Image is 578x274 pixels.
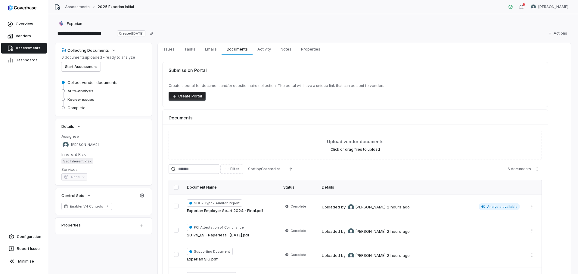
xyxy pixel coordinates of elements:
[61,167,146,172] dt: Services
[57,18,84,29] button: https://experian.com/Experian
[60,45,118,56] button: Collecting Documents
[67,88,93,94] span: Auto-analysis
[278,45,294,53] span: Notes
[527,251,537,260] button: More actions
[387,253,410,259] div: 2 hours ago
[355,204,386,210] span: [PERSON_NAME]
[61,124,74,129] span: Details
[285,165,297,174] button: Ascending
[1,55,47,66] a: Dashboards
[532,165,542,174] button: More actions
[61,134,146,139] dt: Assignee
[187,224,246,231] span: PCI Attestation of Compliance
[60,190,93,201] button: Control Sets
[182,45,198,53] span: Tasks
[61,193,84,198] span: Control Sets
[2,255,45,267] button: Minimize
[327,138,384,145] span: Upload vendor documents
[18,259,34,264] span: Minimize
[322,253,410,259] div: Uploaded
[16,22,33,26] span: Overview
[2,243,45,254] button: Report Issue
[70,204,104,209] span: Enabler V4 Controls
[322,228,410,234] div: Uploaded
[288,167,293,171] svg: Ascending
[65,5,90,9] a: Assessments
[348,204,354,210] img: Brittany Durbin avatar
[546,29,571,38] button: Actions
[17,234,41,239] span: Configuration
[255,45,273,53] span: Activity
[160,45,177,53] span: Issues
[479,203,520,210] span: Analysis available
[341,204,386,210] div: by
[283,185,315,190] div: Status
[63,142,69,148] img: Brittany Durbin avatar
[169,83,542,88] p: Create a portal for document and/or questionnaire collection. The portal will have a unique link ...
[538,5,568,9] span: [PERSON_NAME]
[187,256,218,262] a: Experian SIG.pdf
[187,208,263,214] a: Experian Employer Se...rt 2024 - Final.pdf
[331,147,380,152] label: Click or drag files to upload
[203,45,219,53] span: Emails
[169,92,206,101] button: Create Portal
[1,31,47,42] a: Vendors
[531,5,536,9] img: Brittany Durbin avatar
[348,228,354,234] img: Brittany Durbin avatar
[508,167,531,171] span: 6 documents
[169,67,207,73] span: Submission Portal
[230,167,239,171] span: Filter
[387,229,410,235] div: 2 hours ago
[187,232,249,238] a: 20179_ES - Paperless...[DATE].pdf
[17,246,40,251] span: Report Issue
[169,115,193,121] span: Documents
[61,55,135,60] p: 6 documents uploaded - ready to analyze
[16,58,38,63] span: Dashboards
[341,228,386,234] div: by
[67,21,82,26] span: Experian
[355,253,386,259] span: [PERSON_NAME]
[8,5,36,11] img: logo-D7KZi-bG.svg
[67,105,85,110] span: Complete
[61,158,93,164] span: Set Inherent Risk
[16,46,40,51] span: Assessments
[291,252,306,257] span: Complete
[71,143,99,147] span: [PERSON_NAME]
[291,204,306,209] span: Complete
[67,97,94,102] span: Review issues
[299,45,323,53] span: Properties
[187,248,233,255] span: Supporting Document
[98,5,134,9] span: 2025 Experian Initial
[60,121,83,132] button: Details
[117,30,145,36] span: Created [DATE]
[61,203,112,210] a: Enabler V4 Controls
[187,185,276,190] div: Document Name
[244,165,284,174] button: Sort byCreated at
[220,165,243,174] button: Filter
[348,253,354,259] img: Brittany Durbin avatar
[16,34,31,38] span: Vendors
[527,226,537,235] button: More actions
[527,2,572,11] button: Brittany Durbin avatar[PERSON_NAME]
[387,204,410,210] div: 2 hours ago
[1,19,47,29] a: Overview
[322,185,520,190] div: Details
[527,202,537,211] button: More actions
[2,231,45,242] a: Configuration
[1,43,47,54] a: Assessments
[341,253,386,259] div: by
[322,204,410,210] div: Uploaded
[187,199,242,207] span: SOC2 Type2 Auditor Report
[61,48,109,53] div: Collecting Documents
[146,28,157,39] button: Copy link
[355,229,386,235] span: [PERSON_NAME]
[61,62,101,71] button: Start Assessment
[224,45,250,53] span: Documents
[291,228,306,233] span: Complete
[61,152,146,157] dt: Inherent Risk
[67,80,117,85] span: Collect vendor documents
